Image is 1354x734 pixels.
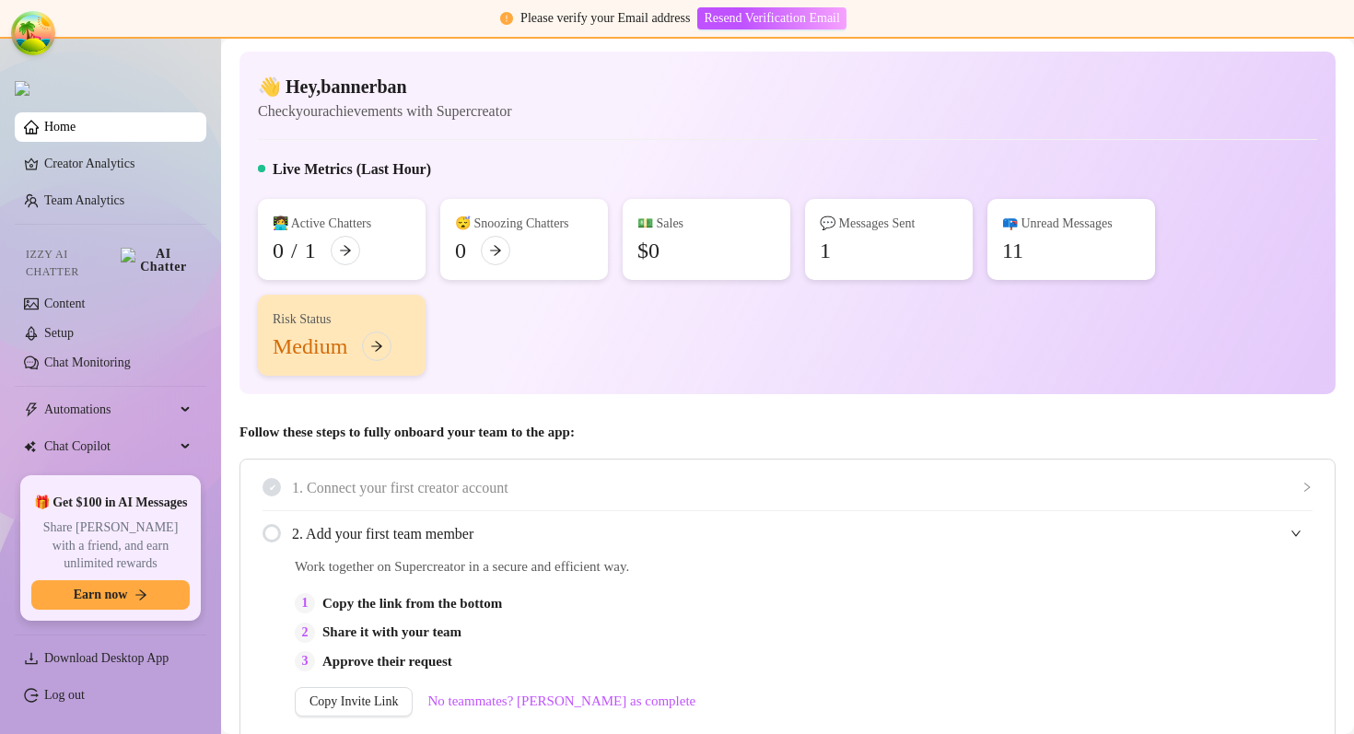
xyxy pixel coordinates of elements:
[455,214,593,234] div: 😴 Snoozing Chatters
[704,11,839,26] span: Resend Verification Email
[44,355,131,369] a: Chat Monitoring
[1290,528,1301,539] span: expanded
[239,425,575,439] strong: Follow these steps to fully onboard your team to the app:
[44,688,85,702] a: Log out
[263,511,1313,556] div: 2. Add your first team member
[427,691,695,713] a: No teammates? [PERSON_NAME] as complete
[295,556,898,578] span: Work together on Supercreator in a secure and efficient way.
[44,395,175,425] span: Automations
[1002,214,1140,234] div: 📪 Unread Messages
[292,522,1313,545] span: 2. Add your first team member
[295,651,315,671] div: 3
[24,651,39,666] span: download
[322,596,502,611] strong: Copy the link from the bottom
[309,694,398,709] span: Copy Invite Link
[489,244,502,257] span: arrow-right
[44,120,76,134] a: Home
[820,214,958,234] div: 💬 Messages Sent
[295,687,413,717] button: Copy Invite Link
[339,244,352,257] span: arrow-right
[44,193,124,207] a: Team Analytics
[44,432,175,461] span: Chat Copilot
[697,7,846,29] button: Resend Verification Email
[44,149,192,179] a: Creator Analytics
[292,476,1313,499] span: 1. Connect your first creator account
[295,623,315,643] div: 2
[258,74,511,99] h4: 👋 Hey, bannerban
[637,214,776,234] div: 💵 Sales
[34,494,188,512] span: 🎁 Get $100 in AI Messages
[24,440,36,453] img: Chat Copilot
[820,236,831,265] div: 1
[31,518,190,573] span: Share [PERSON_NAME] with a friend, and earn unlimited rewards
[273,236,284,265] div: 0
[15,81,29,96] img: logo.svg
[305,236,316,265] div: 1
[322,624,461,639] strong: Share it with your team
[520,8,690,29] div: Please verify your Email address
[637,236,659,265] div: $0
[24,402,39,417] span: thunderbolt
[1002,236,1023,265] div: 11
[121,248,192,274] img: AI Chatter
[273,158,431,181] h5: Live Metrics (Last Hour)
[31,580,190,610] button: Earn nowarrow-right
[134,588,147,601] span: arrow-right
[74,588,128,602] span: Earn now
[15,15,52,52] button: Open Tanstack query devtools
[370,340,383,353] span: arrow-right
[500,12,513,25] span: exclamation-circle
[26,246,113,281] span: Izzy AI Chatter
[273,309,411,330] div: Risk Status
[322,654,452,669] strong: Approve their request
[44,651,169,665] span: Download Desktop App
[295,593,315,613] div: 1
[455,236,466,265] div: 0
[263,465,1313,510] div: 1. Connect your first creator account
[273,214,411,234] div: 👩‍💻 Active Chatters
[1301,482,1313,493] span: collapsed
[44,326,74,340] a: Setup
[44,297,85,310] a: Content
[258,99,511,122] article: Check your achievements with Supercreator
